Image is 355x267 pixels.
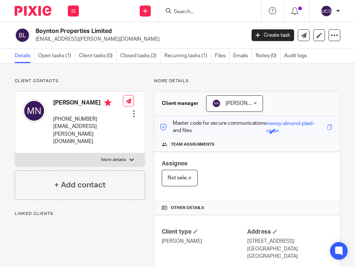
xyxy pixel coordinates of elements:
h3: Client manager [162,100,199,107]
h4: [PERSON_NAME] [53,99,123,108]
a: Audit logs [284,49,311,63]
h4: + Add contact [54,179,106,191]
p: [PHONE_NUMBER] [53,116,123,123]
img: Pixie [15,6,51,16]
p: [EMAIL_ADDRESS][PERSON_NAME][DOMAIN_NAME] [36,36,241,43]
a: Details [15,49,34,63]
p: [GEOGRAPHIC_DATA] [247,245,333,253]
a: Notes (0) [256,49,281,63]
h2: Boynton Properties Limited [36,28,200,35]
span: Not selected [168,175,197,180]
a: Create task [252,29,294,41]
a: Open tasks (1) [38,49,75,63]
p: [GEOGRAPHIC_DATA] [247,253,333,260]
img: svg%3E [212,99,221,108]
span: Assignee [162,161,187,167]
img: svg%3E [22,99,46,122]
h4: Address [247,228,333,236]
p: Linked clients [15,211,145,217]
a: Closed tasks (2) [120,49,161,63]
div: messy-almond-plaid-raven [266,120,325,128]
h4: Client type [162,228,247,236]
a: Emails [233,49,252,63]
i: Primary [104,99,111,106]
input: Search [173,9,239,15]
p: [STREET_ADDRESS] [247,238,333,245]
img: svg%3E [321,5,332,17]
p: More details [101,157,126,163]
a: Files [215,49,230,63]
a: Client tasks (0) [79,49,117,63]
span: Other details [171,205,204,211]
a: Recurring tasks (1) [164,49,211,63]
p: More details [154,78,340,84]
span: Team assignments [171,142,215,147]
p: Client contacts [15,78,145,84]
p: [EMAIL_ADDRESS][PERSON_NAME][DOMAIN_NAME] [53,123,123,145]
p: [PERSON_NAME] [162,238,247,245]
img: svg%3E [15,28,30,43]
span: [PERSON_NAME] [226,101,266,106]
p: Master code for secure communications and files [160,120,266,135]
